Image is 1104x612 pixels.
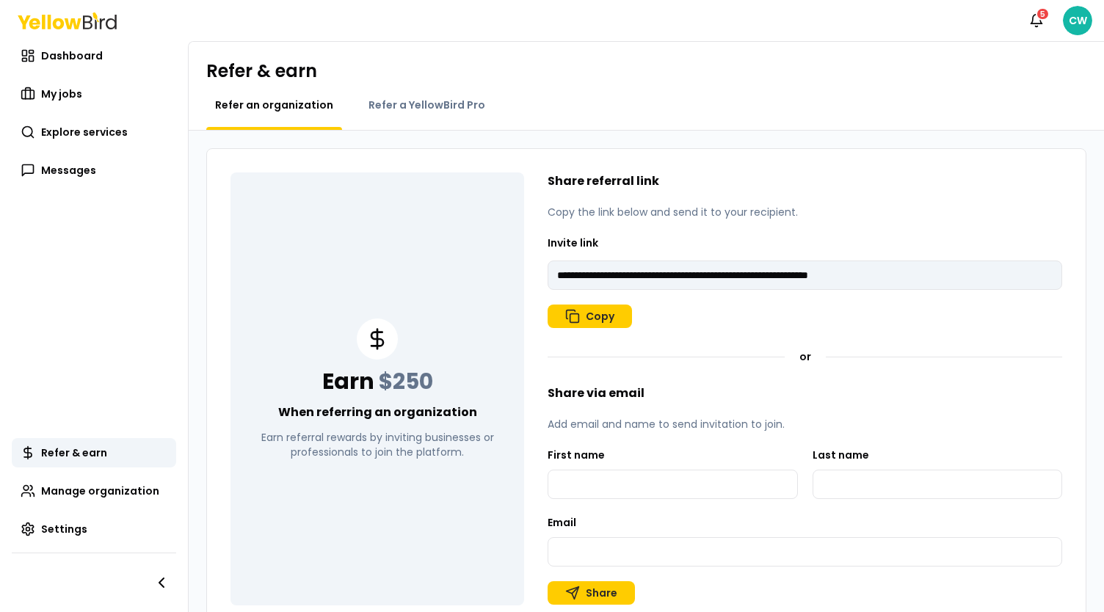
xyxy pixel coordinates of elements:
[799,349,811,364] span: or
[12,438,176,467] a: Refer & earn
[548,417,1062,431] p: Add email and name to send invitation to join.
[379,365,433,397] span: $250
[548,581,635,605] button: Share
[360,98,494,112] a: Refer a YellowBird Pro
[206,98,342,112] a: Refer an organization
[12,41,176,70] a: Dashboard
[12,79,176,109] a: My jobs
[41,163,96,178] span: Messages
[548,172,1062,190] h2: Share referral link
[41,522,87,536] span: Settings
[1022,6,1051,35] button: 5
[248,430,506,459] p: Earn referral rewards by inviting businesses or professionals to join the platform.
[548,305,632,328] button: Copy
[548,448,605,462] label: First name
[1063,6,1092,35] span: CW
[548,515,576,530] label: Email
[12,514,176,544] a: Settings
[813,448,869,462] label: Last name
[548,205,1062,219] p: Copy the link below and send it to your recipient.
[215,98,333,112] span: Refer an organization
[548,385,1062,402] h2: Share via email
[41,48,103,63] span: Dashboard
[322,368,433,395] h2: Earn
[12,156,176,185] a: Messages
[41,87,82,101] span: My jobs
[278,404,477,421] p: When referring an organization
[41,445,107,460] span: Refer & earn
[41,125,128,139] span: Explore services
[1036,7,1050,21] div: 5
[41,484,159,498] span: Manage organization
[206,59,1086,83] h1: Refer & earn
[548,236,598,250] label: Invite link
[12,476,176,506] a: Manage organization
[368,98,485,112] span: Refer a YellowBird Pro
[12,117,176,147] a: Explore services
